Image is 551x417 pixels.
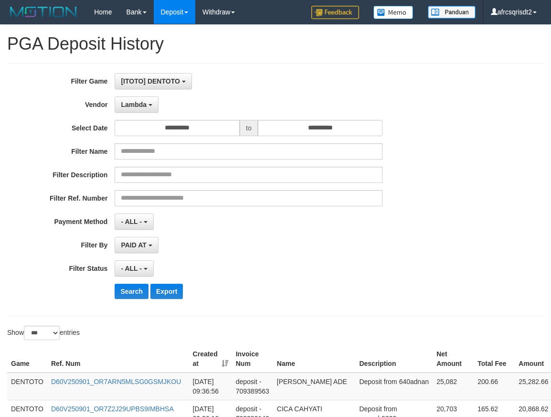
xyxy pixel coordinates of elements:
span: - ALL - [121,218,142,225]
td: [PERSON_NAME] ADE [273,373,356,400]
td: [DATE] 09:36:56 [189,373,232,400]
button: Export [150,284,183,299]
td: 25,082 [433,373,474,400]
button: Lambda [115,96,159,113]
button: - ALL - [115,260,153,277]
th: Game [7,345,47,373]
label: Show entries [7,326,80,340]
th: Ref. Num [47,345,189,373]
button: - ALL - [115,214,153,230]
span: [ITOTO] DENTOTO [121,77,180,85]
th: Created at: activate to sort column ascending [189,345,232,373]
td: Deposit from 640adnan [355,373,433,400]
span: - ALL - [121,265,142,272]
select: Showentries [24,326,60,340]
img: Button%20Memo.svg [373,6,413,19]
td: deposit - 709389563 [232,373,273,400]
td: DENTOTO [7,373,47,400]
th: Invoice Num [232,345,273,373]
th: Description [355,345,433,373]
button: PAID AT [115,237,158,253]
span: to [240,120,258,136]
img: Feedback.jpg [311,6,359,19]
img: MOTION_logo.png [7,5,80,19]
td: 200.66 [474,373,515,400]
th: Name [273,345,356,373]
button: Search [115,284,148,299]
h1: PGA Deposit History [7,34,544,53]
th: Total Fee [474,345,515,373]
a: D60V250901_OR7ARN5MLSG0GSMJKOU [51,378,181,385]
span: PAID AT [121,241,146,249]
img: panduan.png [428,6,476,19]
button: [ITOTO] DENTOTO [115,73,191,89]
th: Net Amount [433,345,474,373]
span: Lambda [121,101,147,108]
a: D60V250901_OR7Z2J29UPBS9IMBHSA [51,405,174,413]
